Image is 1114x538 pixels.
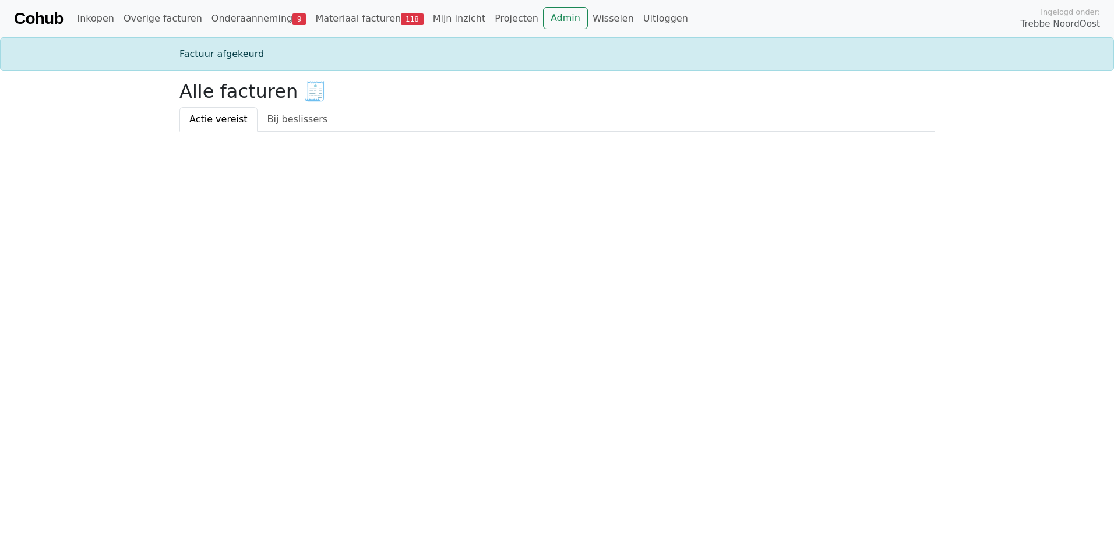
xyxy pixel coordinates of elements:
div: Factuur afgekeurd [172,47,942,61]
a: Admin [543,7,588,29]
a: Inkopen [72,7,118,30]
h2: Alle facturen 🧾 [179,80,935,102]
span: 118 [401,13,424,25]
a: Wisselen [588,7,639,30]
a: Uitloggen [639,7,693,30]
a: Onderaanneming9 [207,7,311,30]
span: 9 [292,13,306,25]
span: Ingelogd onder: [1041,6,1100,17]
a: Cohub [14,5,63,33]
a: Projecten [490,7,543,30]
a: Actie vereist [179,107,258,132]
a: Materiaal facturen118 [311,7,428,30]
a: Bij beslissers [258,107,338,132]
a: Overige facturen [119,7,207,30]
a: Mijn inzicht [428,7,491,30]
span: Trebbe NoordOost [1021,17,1100,31]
